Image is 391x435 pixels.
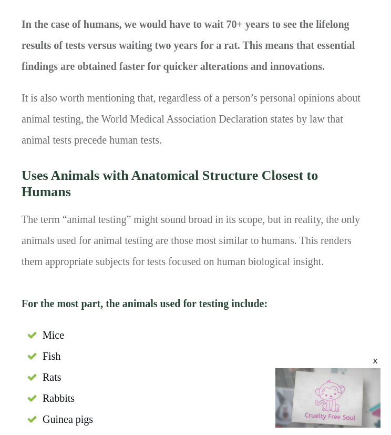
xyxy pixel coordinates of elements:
span: Mice [43,327,64,343]
span: Guinea pigs [43,411,93,427]
p: It is also worth mentioning that, regardless of a person’s personal opinions about animal testing... [22,87,369,158]
div: Video Player [275,368,380,428]
span: Fish [43,348,60,364]
strong: Uses Animals with Anatomical Structure Closest to Humans [22,168,318,199]
div: x [371,357,379,365]
strong: In the case of humans, we would have to wait 70+ years to see the lifelong results of tests versu... [22,18,355,72]
span: For the most part, the animals used for testing include: [22,298,267,309]
p: The term “animal testing” might sound broad in its scope, but in reality, the only animals used f... [22,209,369,322]
span: Rats [43,369,61,385]
span: Rabbits [43,390,75,406]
